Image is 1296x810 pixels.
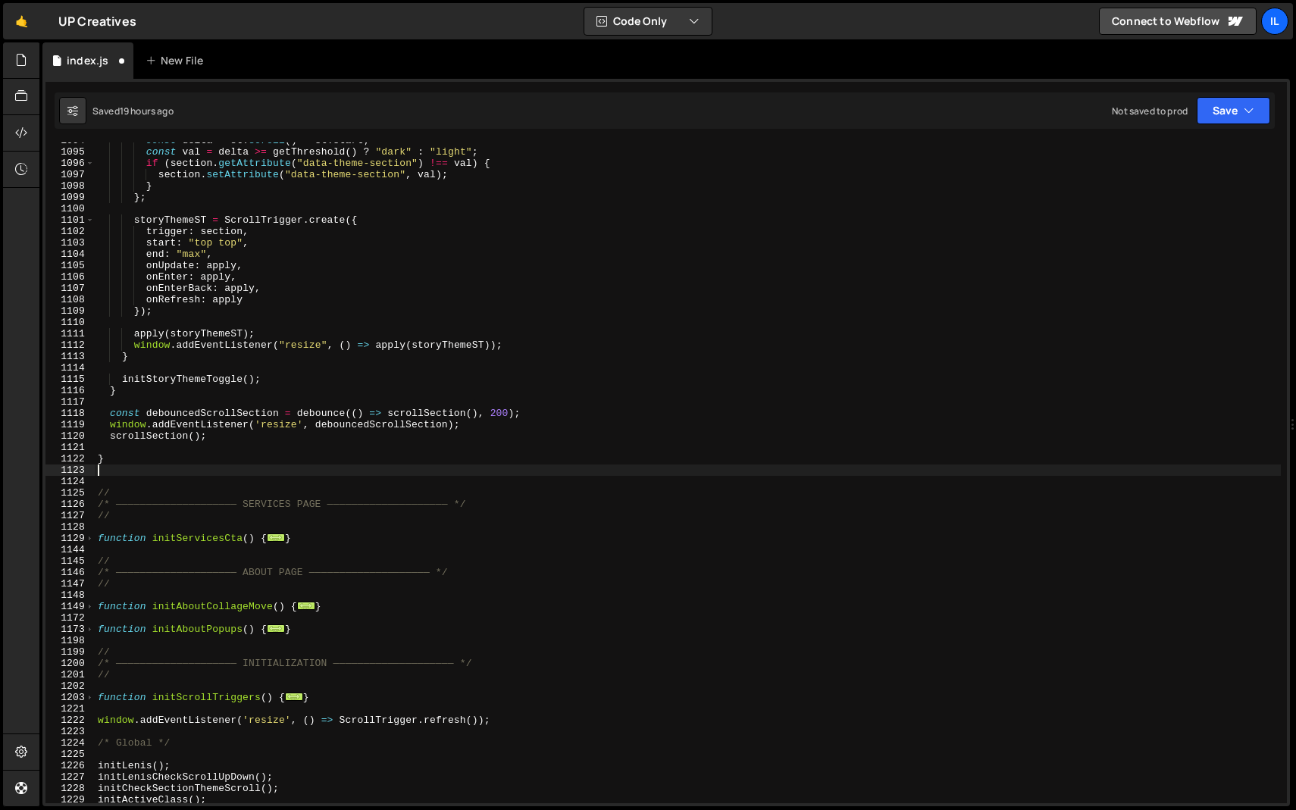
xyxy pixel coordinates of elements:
[45,612,95,624] div: 1172
[45,237,95,249] div: 1103
[45,726,95,737] div: 1223
[45,555,95,567] div: 1145
[45,396,95,408] div: 1117
[67,53,108,68] div: index.js
[45,658,95,669] div: 1200
[45,692,95,703] div: 1203
[120,105,174,117] div: 19 hours ago
[45,464,95,476] div: 1123
[45,521,95,533] div: 1128
[45,624,95,635] div: 1173
[45,180,95,192] div: 1098
[3,3,40,39] a: 🤙
[45,294,95,305] div: 1108
[45,419,95,430] div: 1119
[45,158,95,169] div: 1096
[1261,8,1288,35] a: Il
[267,533,285,542] span: ...
[45,669,95,680] div: 1201
[45,271,95,283] div: 1106
[297,602,315,610] span: ...
[45,510,95,521] div: 1127
[45,249,95,260] div: 1104
[45,635,95,646] div: 1198
[45,260,95,271] div: 1105
[45,169,95,180] div: 1097
[45,601,95,612] div: 1149
[1112,105,1188,117] div: Not saved to prod
[45,646,95,658] div: 1199
[45,783,95,794] div: 1228
[45,351,95,362] div: 1113
[45,442,95,453] div: 1121
[45,590,95,601] div: 1148
[45,533,95,544] div: 1129
[45,283,95,294] div: 1107
[45,760,95,771] div: 1226
[45,703,95,715] div: 1221
[285,693,303,701] span: ...
[45,317,95,328] div: 1110
[45,715,95,726] div: 1222
[45,578,95,590] div: 1147
[45,214,95,226] div: 1101
[45,453,95,464] div: 1122
[45,339,95,351] div: 1112
[45,487,95,499] div: 1125
[267,624,285,633] span: ...
[1197,97,1270,124] button: Save
[45,226,95,237] div: 1102
[45,794,95,805] div: 1229
[92,105,174,117] div: Saved
[45,771,95,783] div: 1227
[45,499,95,510] div: 1126
[584,8,712,35] button: Code Only
[45,374,95,385] div: 1115
[58,12,136,30] div: UP Creatives
[45,305,95,317] div: 1109
[45,544,95,555] div: 1144
[45,328,95,339] div: 1111
[1099,8,1257,35] a: Connect to Webflow
[45,192,95,203] div: 1099
[45,408,95,419] div: 1118
[45,680,95,692] div: 1202
[45,385,95,396] div: 1116
[45,476,95,487] div: 1124
[45,567,95,578] div: 1146
[45,749,95,760] div: 1225
[45,430,95,442] div: 1120
[45,362,95,374] div: 1114
[45,203,95,214] div: 1100
[146,53,209,68] div: New File
[45,146,95,158] div: 1095
[45,737,95,749] div: 1224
